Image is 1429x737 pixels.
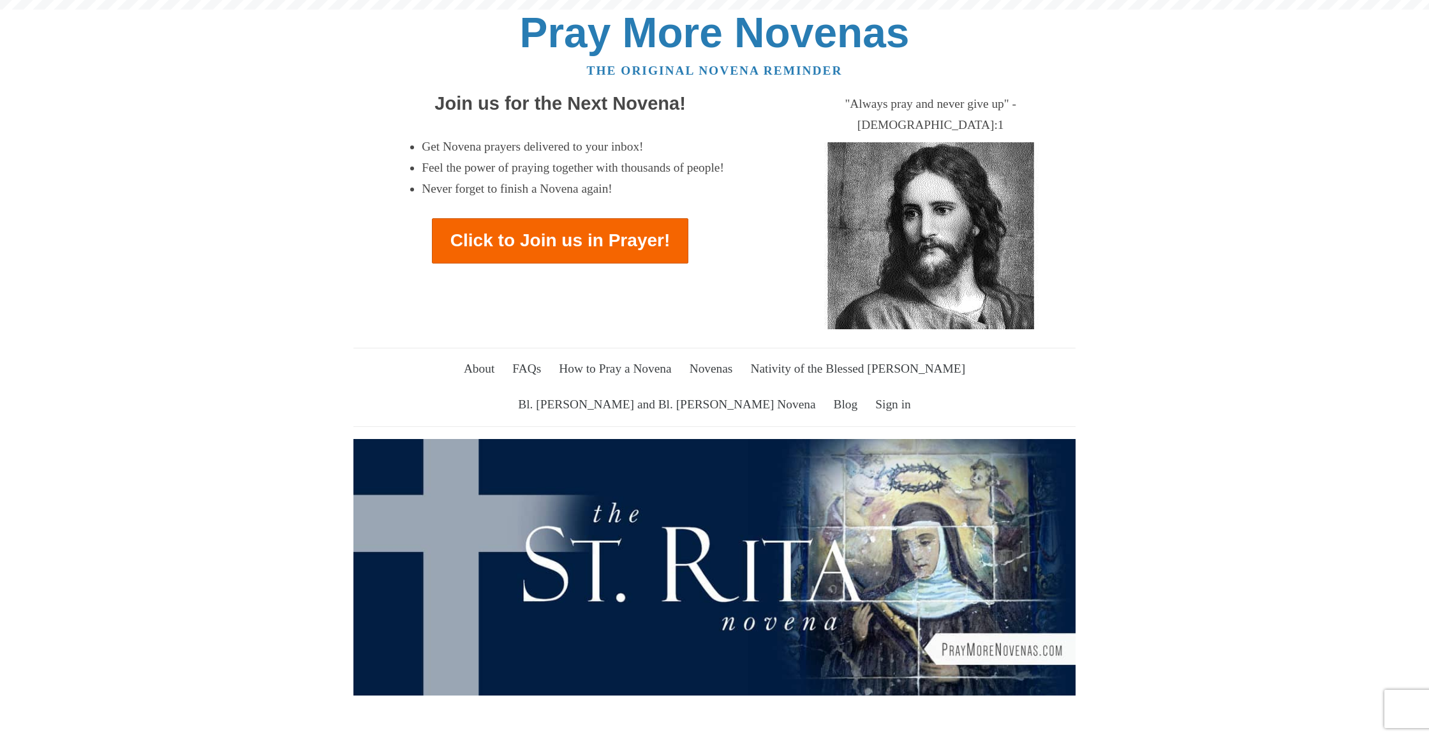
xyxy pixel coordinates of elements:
[786,94,1076,136] div: "Always pray and never give up" - [DEMOGRAPHIC_DATA]:1
[511,387,823,423] a: Bl. [PERSON_NAME] and Bl. [PERSON_NAME] Novena
[353,439,1075,696] img: Join in praying the St. Rita Novena
[682,351,740,387] a: Novenas
[809,142,1053,329] img: Jesus
[432,218,689,264] a: Click to Join us in Prayer!
[552,351,679,387] a: How to Pray a Novena
[743,351,973,387] a: Nativity of the Blessed [PERSON_NAME]
[422,179,724,200] li: Never forget to finish a Novena again!
[505,351,549,387] a: FAQs
[456,351,502,387] a: About
[422,137,724,158] li: Get Novena prayers delivered to your inbox!
[868,387,919,423] a: Sign in
[520,9,910,56] a: Pray More Novenas
[587,64,843,77] a: The original novena reminder
[422,158,724,179] li: Feel the power of praying together with thousands of people!
[353,94,766,114] h2: Join us for the Next Novena!
[826,387,865,423] a: Blog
